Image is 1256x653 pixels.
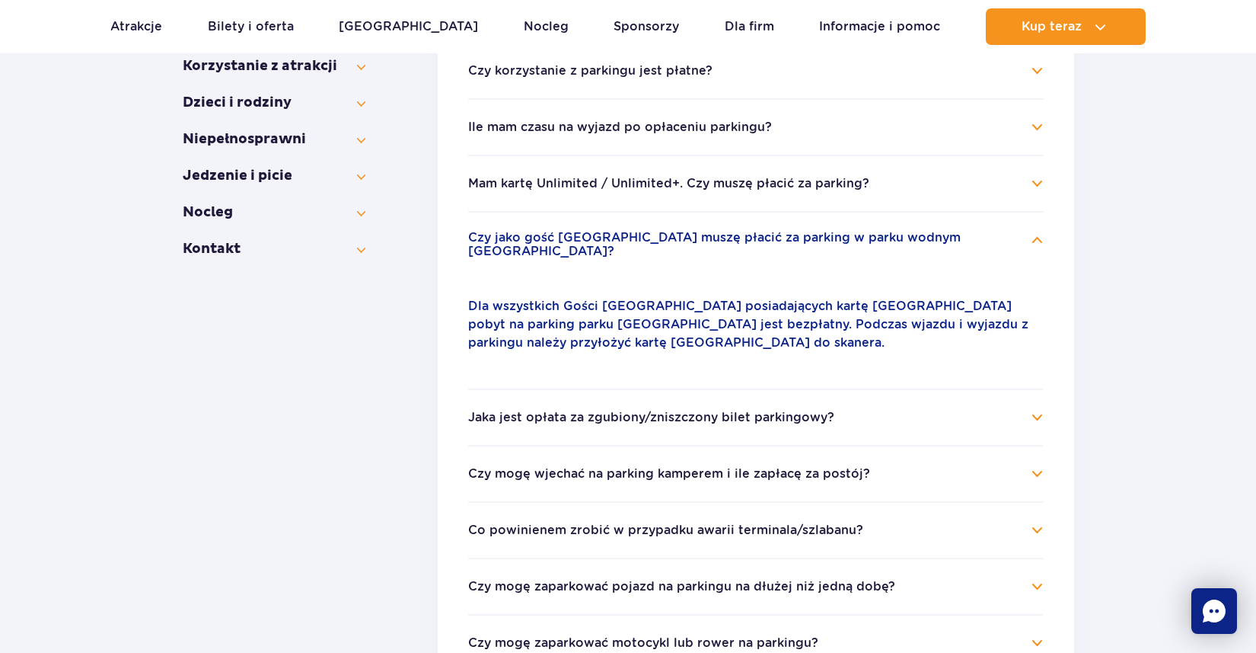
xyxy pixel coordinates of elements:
button: Korzystanie z atrakcji [183,57,365,75]
span: Kup teraz [1022,20,1082,34]
button: Kontakt [183,240,365,258]
button: Kup teraz [986,8,1146,45]
button: Czy jako gość [GEOGRAPHIC_DATA] muszę płacić za parking w parku wodnym [GEOGRAPHIC_DATA]? [468,231,1021,259]
button: Nocleg [183,203,365,222]
button: Niepełno­sprawni [183,130,365,149]
a: Informacje i pomoc [819,8,940,45]
button: Ile mam czasu na wyjazd po opłaceniu parkingu? [468,120,772,134]
button: Czy mogę zaparkować motocykl lub rower na parkingu? [468,636,818,650]
div: Chat [1191,588,1237,634]
a: Nocleg [524,8,569,45]
button: Mam kartę Unlimited / Unlimited+. Czy muszę płacić za parking? [468,177,869,190]
button: Dzieci i rodziny [183,94,365,112]
button: Czy mogę wjechać na parking kamperem i ile zapłacę za postój? [468,467,870,481]
a: Sponsorzy [614,8,679,45]
p: Dla wszystkich Gości [GEOGRAPHIC_DATA] posiadających kartę [GEOGRAPHIC_DATA] pobyt na parking par... [468,297,1044,352]
button: Jedzenie i picie [183,167,365,185]
button: Jaka jest opłata za zgubiony/zniszczony bilet parkingowy? [468,411,834,424]
button: Co powinienem zrobić w przypadku awarii terminala/szlabanu? [468,523,863,537]
button: Czy korzystanie z parkingu jest płatne? [468,64,712,78]
a: Dla firm [725,8,774,45]
a: [GEOGRAPHIC_DATA] [339,8,478,45]
button: Czy mogę zaparkować pojazd na parkingu na dłużej niż jedną dobę? [468,580,895,594]
a: Bilety i oferta [208,8,294,45]
a: Atrakcje [110,8,162,45]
